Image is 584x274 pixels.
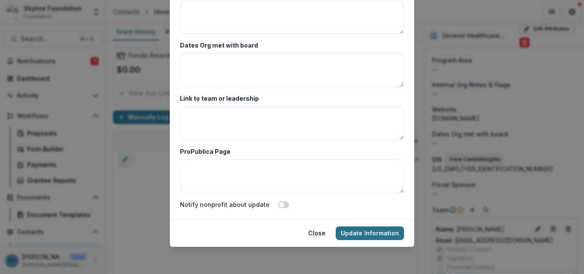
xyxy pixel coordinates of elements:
[303,226,331,240] button: Close
[180,41,399,50] label: Dates Org met with board
[336,226,404,240] button: Update Information
[180,147,399,156] label: ProPublica Page
[180,94,399,103] label: Link to team or leadership
[180,200,270,209] label: Notify nonprofit about update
